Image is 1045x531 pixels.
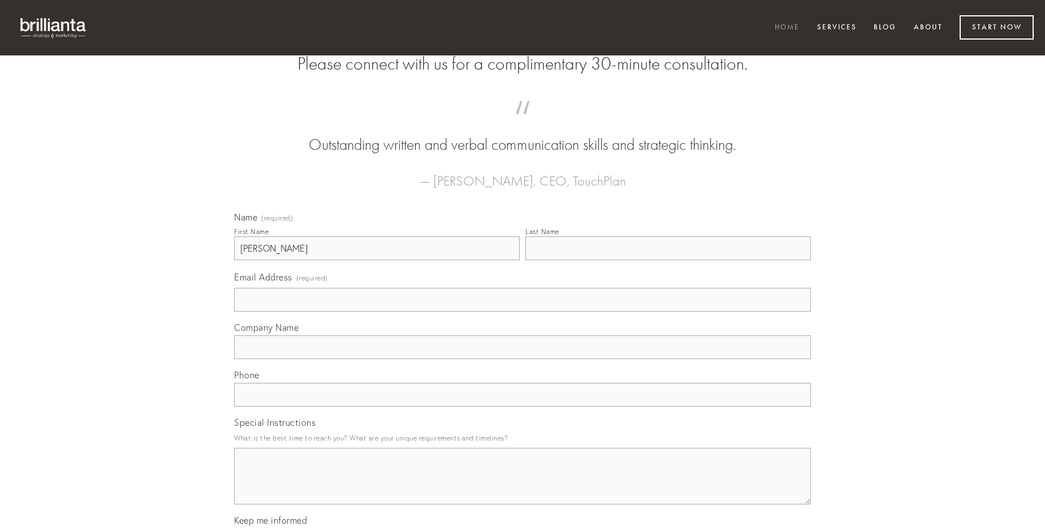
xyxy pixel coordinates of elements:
a: Start Now [960,15,1034,40]
figcaption: — [PERSON_NAME], CEO, TouchPlan [252,156,793,192]
a: Services [810,19,864,37]
span: (required) [261,215,293,222]
span: Special Instructions [234,417,316,428]
p: What is the best time to reach you? What are your unique requirements and timelines? [234,430,811,446]
blockquote: Outstanding written and verbal communication skills and strategic thinking. [252,112,793,156]
span: Company Name [234,322,299,333]
a: About [906,19,950,37]
h2: Please connect with us for a complimentary 30-minute consultation. [234,53,811,75]
a: Home [767,19,807,37]
span: Name [234,211,257,223]
a: Blog [866,19,904,37]
span: Phone [234,369,260,381]
img: brillianta - research, strategy, marketing [11,11,96,44]
span: Keep me informed [234,515,307,526]
span: (required) [296,270,328,286]
div: First Name [234,227,269,236]
span: “ [252,112,793,134]
span: Email Address [234,271,292,283]
div: Last Name [525,227,559,236]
